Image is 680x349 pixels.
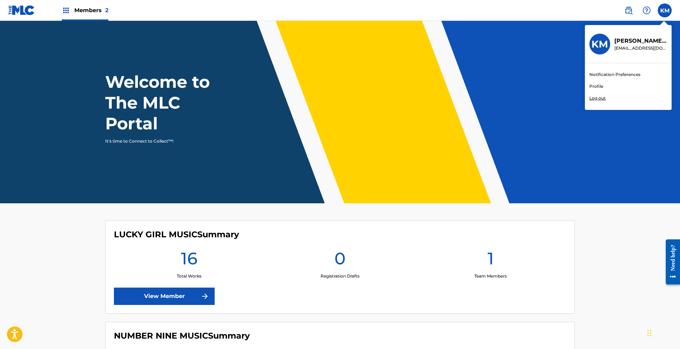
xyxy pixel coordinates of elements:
img: help [642,6,651,15]
p: kmanno@nyc.rr.com [614,45,667,51]
p: It's time to Connect to Collect™! [105,138,226,144]
h1: 0 [334,248,346,273]
h1: 16 [181,248,198,273]
a: Profile [589,83,603,90]
p: Total Works [177,273,201,279]
p: Karen Manno [614,37,667,45]
img: f7272a7cc735f4ea7f67.svg [201,292,209,300]
a: Public Search [622,3,636,17]
p: Registration Drafts [321,273,359,279]
img: Top Rightsholders [62,6,70,15]
div: Help [640,3,654,17]
iframe: Chat Widget [645,316,680,349]
a: Notification Preferences [589,71,640,78]
img: MLC Logo [8,5,35,15]
span: Members [74,6,108,14]
div: Drag [647,323,652,343]
img: search [624,6,633,15]
h1: Welcome to The MLC Portal [105,71,235,134]
span: 2 [105,7,108,14]
h3: KM [591,38,608,50]
div: User Menu [658,3,672,17]
h1: 1 [488,248,494,273]
iframe: Resource Center [661,233,680,290]
h4: NUMBER NINE MUSIC [114,331,250,341]
p: Log out [589,95,606,101]
p: Team Members [474,273,507,279]
a: View Member [114,288,215,305]
h4: LUCKY GIRL MUSIC [114,229,239,240]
